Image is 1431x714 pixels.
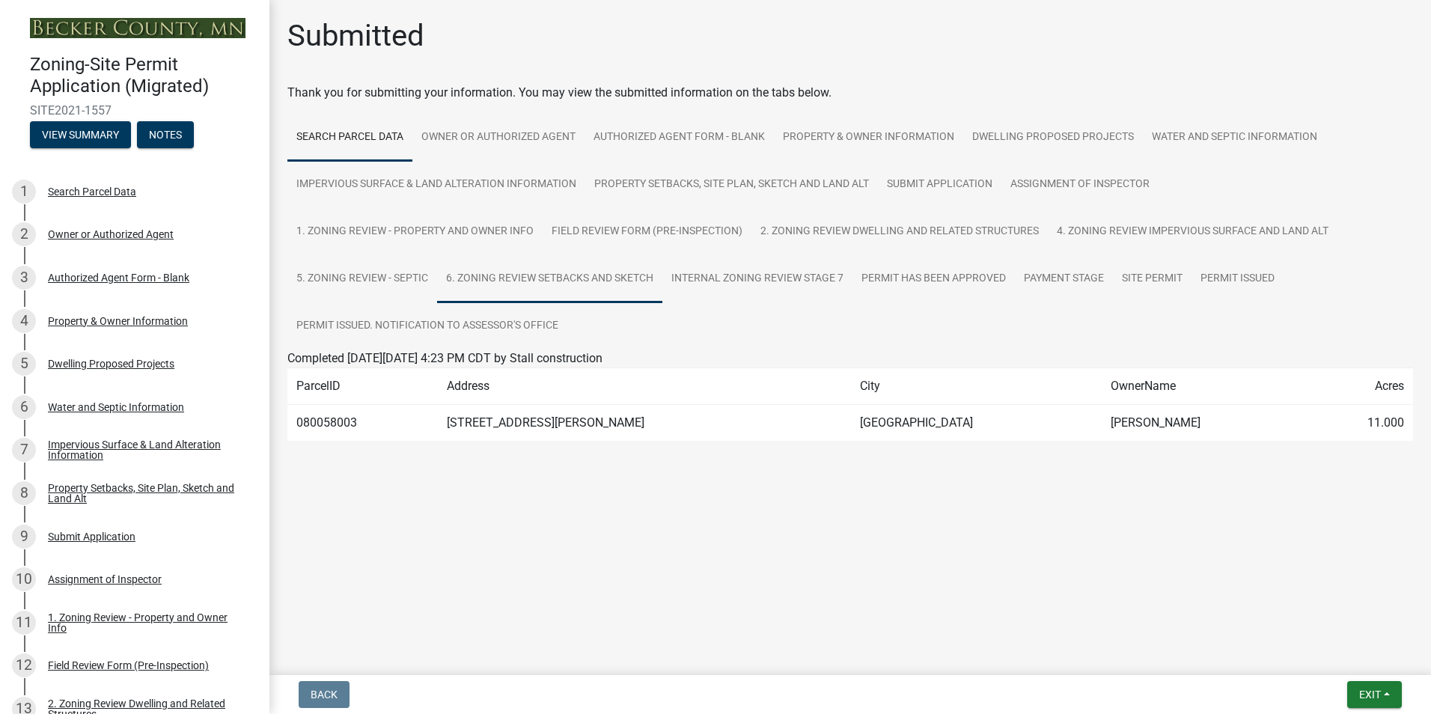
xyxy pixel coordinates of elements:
[48,316,188,326] div: Property & Owner Information
[299,681,350,708] button: Back
[585,114,774,162] a: Authorized Agent Form - Blank
[287,302,567,350] a: Permit Issued. Notification to Assessor's Office
[1113,255,1192,303] a: Site Permit
[287,84,1413,102] div: Thank you for submitting your information. You may view the submitted information on the tabs below.
[1308,368,1413,405] td: Acres
[1048,208,1337,256] a: 4. Zoning Review Impervious Surface and Land Alt
[12,222,36,246] div: 2
[963,114,1143,162] a: Dwelling Proposed Projects
[48,612,245,633] div: 1. Zoning Review - Property and Owner Info
[1359,689,1381,701] span: Exit
[878,161,1001,209] a: Submit Application
[48,229,174,239] div: Owner or Authorized Agent
[12,309,36,333] div: 4
[287,255,437,303] a: 5. Zoning Review - Septic
[287,18,424,54] h1: Submitted
[1347,681,1402,708] button: Exit
[851,405,1102,442] td: [GEOGRAPHIC_DATA]
[774,114,963,162] a: Property & Owner Information
[543,208,751,256] a: Field Review Form (Pre-Inspection)
[30,129,131,141] wm-modal-confirm: Summary
[311,689,338,701] span: Back
[48,358,174,369] div: Dwelling Proposed Projects
[438,368,851,405] td: Address
[137,121,194,148] button: Notes
[48,439,245,460] div: Impervious Surface & Land Alteration Information
[287,405,438,442] td: 080058003
[137,129,194,141] wm-modal-confirm: Notes
[852,255,1015,303] a: Permit Has Been Approved
[48,272,189,283] div: Authorized Agent Form - Blank
[30,103,239,118] span: SITE2021-1557
[30,121,131,148] button: View Summary
[1143,114,1326,162] a: Water and Septic Information
[12,653,36,677] div: 12
[1308,405,1413,442] td: 11.000
[48,186,136,197] div: Search Parcel Data
[438,405,851,442] td: [STREET_ADDRESS][PERSON_NAME]
[1015,255,1113,303] a: Payment Stage
[12,395,36,419] div: 6
[12,567,36,591] div: 10
[1192,255,1284,303] a: Permit Issued
[48,574,162,585] div: Assignment of Inspector
[48,402,184,412] div: Water and Septic Information
[662,255,852,303] a: Internal Zoning Review Stage 7
[12,611,36,635] div: 11
[287,351,602,365] span: Completed [DATE][DATE] 4:23 PM CDT by Stall construction
[1102,405,1308,442] td: [PERSON_NAME]
[287,208,543,256] a: 1. Zoning Review - Property and Owner Info
[585,161,878,209] a: Property Setbacks, Site Plan, Sketch and Land Alt
[30,54,257,97] h4: Zoning-Site Permit Application (Migrated)
[751,208,1048,256] a: 2. Zoning Review Dwelling and Related Structures
[12,438,36,462] div: 7
[437,255,662,303] a: 6. Zoning Review Setbacks and Sketch
[48,483,245,504] div: Property Setbacks, Site Plan, Sketch and Land Alt
[48,660,209,671] div: Field Review Form (Pre-Inspection)
[12,525,36,549] div: 9
[12,180,36,204] div: 1
[412,114,585,162] a: Owner or Authorized Agent
[1001,161,1159,209] a: Assignment of Inspector
[12,266,36,290] div: 3
[30,18,245,38] img: Becker County, Minnesota
[48,531,135,542] div: Submit Application
[12,481,36,505] div: 8
[287,368,438,405] td: ParcelID
[1102,368,1308,405] td: OwnerName
[851,368,1102,405] td: City
[287,114,412,162] a: Search Parcel Data
[287,161,585,209] a: Impervious Surface & Land Alteration Information
[12,352,36,376] div: 5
